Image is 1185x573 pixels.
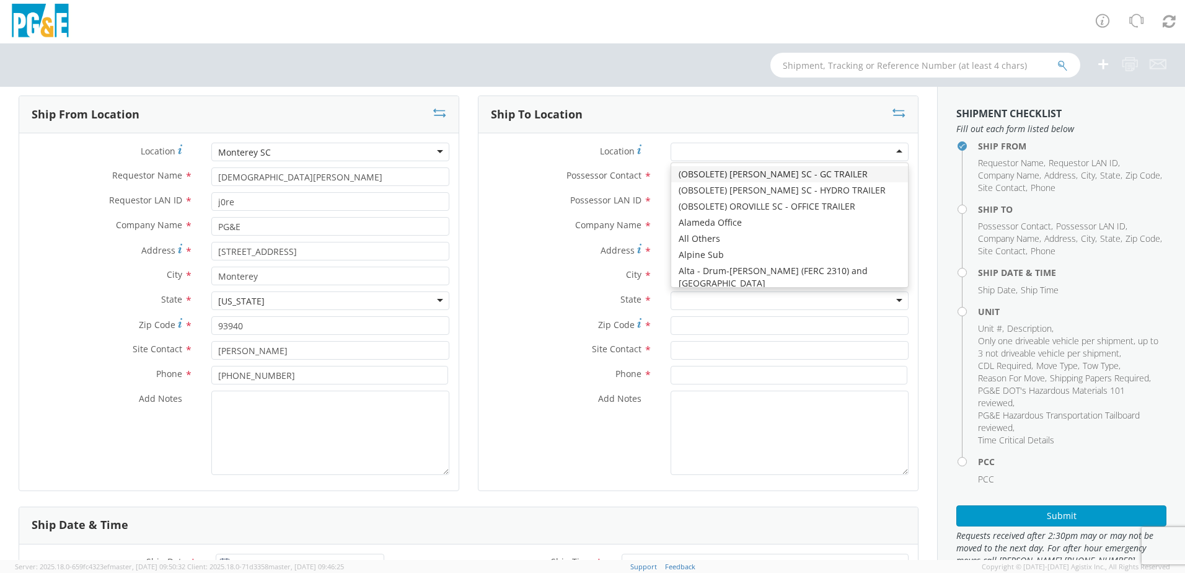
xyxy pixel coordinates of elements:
a: Support [630,562,657,571]
span: Requestor Name [112,169,182,181]
span: State [161,293,182,305]
span: Company Name [978,169,1039,181]
span: City [1081,169,1095,181]
input: Shipment, Tracking or Reference Number (at least 4 chars) [770,53,1080,78]
span: PG&E DOT's Hazardous Materials 101 reviewed [978,384,1125,409]
span: Site Contact [978,182,1026,193]
div: (OBSOLETE) OROVILLE SC - OFFICE TRAILER [671,198,908,215]
span: Ship Date [978,284,1016,296]
span: Address [1044,169,1076,181]
li: , [978,360,1033,372]
li: , [1100,233,1122,245]
span: Address [141,244,175,256]
div: [US_STATE] [218,295,265,308]
li: , [1007,322,1054,335]
li: , [978,322,1004,335]
span: CDL Required [978,360,1031,371]
span: PCC [978,473,994,485]
h4: Ship From [978,141,1166,151]
div: Alpine Sub [671,247,908,263]
span: Requestor Name [978,157,1044,169]
li: , [1100,169,1122,182]
li: , [1056,220,1127,233]
span: Location [141,145,175,157]
li: , [978,384,1163,409]
li: , [978,245,1028,257]
li: , [1081,169,1097,182]
span: Phone [1031,182,1055,193]
span: Add Notes [139,393,182,404]
li: , [978,335,1163,360]
span: Time Critical Details [978,434,1054,446]
span: Phone [615,368,641,380]
h3: Ship To Location [491,109,583,121]
span: Reason For Move [978,372,1045,384]
div: (OBSOLETE) [PERSON_NAME] SC - GC TRAILER [671,166,908,182]
span: Only one driveable vehicle per shipment, up to 3 not driveable vehicle per shipment [978,335,1158,359]
h4: PCC [978,457,1166,466]
img: pge-logo-06675f144f4cfa6a6814.png [9,4,71,40]
span: City [1081,233,1095,244]
span: Zip Code [598,319,635,331]
span: Possessor LAN ID [1056,220,1126,232]
h4: Ship To [978,205,1166,214]
span: City [626,269,641,280]
li: , [1049,157,1120,169]
span: Fill out each form listed below [956,123,1166,135]
div: (OBSOLETE) [PERSON_NAME] SC - HYDRO TRAILER [671,182,908,198]
li: , [978,233,1041,245]
li: , [1126,233,1162,245]
h4: Ship Date & Time [978,268,1166,277]
span: Client: 2025.18.0-71d3358 [187,562,344,571]
a: Feedback [665,562,695,571]
span: Ship Time [1021,284,1059,296]
button: Submit [956,505,1166,526]
span: Unit # [978,322,1002,334]
div: Alta - Drum-[PERSON_NAME] (FERC 2310) and [GEOGRAPHIC_DATA] [671,263,908,291]
span: Company Name [116,219,182,231]
span: Site Contact [133,343,182,355]
li: , [978,182,1028,194]
span: Add Notes [598,393,641,404]
li: , [978,284,1018,296]
span: Server: 2025.18.0-659fc4323ef [15,562,185,571]
span: Zip Code [1126,233,1160,244]
span: Possessor LAN ID [570,194,641,206]
span: Copyright © [DATE]-[DATE] Agistix Inc., All Rights Reserved [982,562,1170,572]
li: , [1036,360,1080,372]
h4: Unit [978,307,1166,316]
span: master, [DATE] 09:46:25 [268,562,344,571]
li: , [978,409,1163,434]
span: Move Type [1036,360,1078,371]
span: Requests received after 2:30pm may or may not be moved to the next day. For after hour emergency ... [956,530,1166,567]
span: Location [600,145,635,157]
li: , [978,220,1053,233]
span: Requestor LAN ID [1049,157,1118,169]
li: , [1050,372,1151,384]
span: State [1100,233,1121,244]
li: , [978,372,1047,384]
li: , [978,157,1046,169]
span: Company Name [978,233,1039,244]
div: Alameda Office [671,215,908,231]
span: Company Name [575,219,641,231]
li: , [1126,169,1162,182]
strong: Shipment Checklist [956,107,1062,120]
span: Phone [1031,245,1055,257]
li: , [1044,233,1078,245]
h3: Ship Date & Time [32,519,128,531]
span: City [167,269,182,280]
span: Site Contact [978,245,1026,257]
h3: Ship From Location [32,109,139,121]
span: Ship Date [146,556,187,567]
span: Possessor Contact [566,169,641,181]
span: Zip Code [139,319,175,331]
span: Address [601,244,635,256]
span: Shipping Papers Required [1050,372,1149,384]
span: Zip Code [1126,169,1160,181]
li: , [1083,360,1121,372]
span: State [620,293,641,305]
div: All Others [671,231,908,247]
span: Phone [156,368,182,380]
span: State [1100,169,1121,181]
